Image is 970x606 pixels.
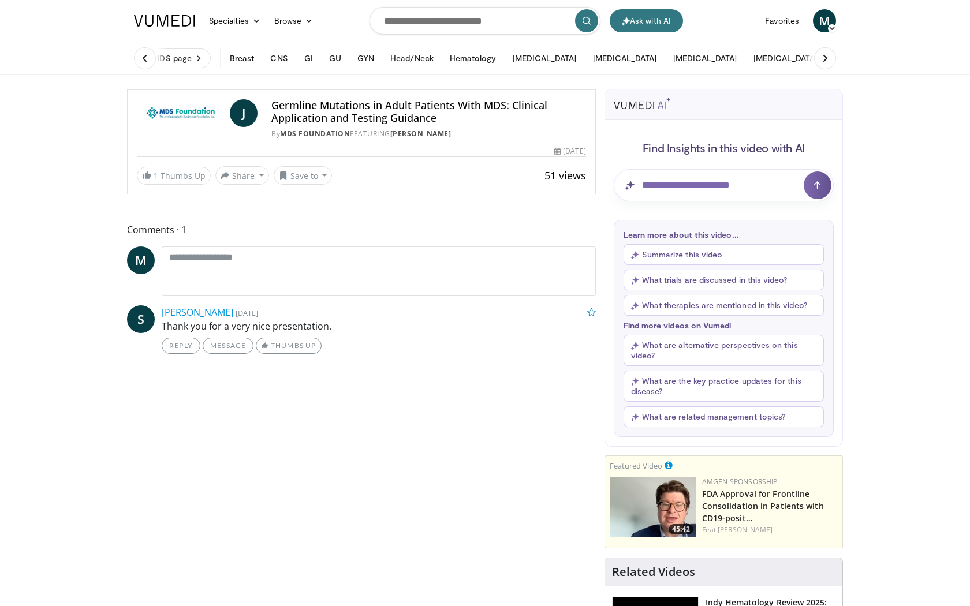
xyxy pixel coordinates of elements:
[267,9,320,32] a: Browse
[614,98,670,109] img: vumedi-ai-logo.svg
[127,246,155,274] a: M
[610,461,662,471] small: Featured Video
[271,99,585,124] h4: Germline Mutations in Adult Patients With MDS: Clinical Application and Testing Guidance
[154,170,158,181] span: 1
[666,47,744,70] button: [MEDICAL_DATA]
[586,47,664,70] button: [MEDICAL_DATA]
[280,129,350,139] a: MDS Foundation
[610,477,696,537] a: 45:42
[230,99,258,127] a: J
[137,99,225,127] img: MDS Foundation
[624,295,824,316] button: What therapies are mentioned in this video?
[614,140,834,155] h4: Find Insights in this video with AI
[350,47,381,70] button: GYN
[624,371,824,402] button: What are the key practice updates for this disease?
[610,477,696,537] img: 0487cae3-be8e-480d-8894-c5ed9a1cba93.png.150x105_q85_crop-smart_upscale.png
[758,9,806,32] a: Favorites
[383,47,441,70] button: Head/Neck
[203,338,253,354] a: Message
[370,7,600,35] input: Search topics, interventions
[127,305,155,333] a: S
[390,129,452,139] a: [PERSON_NAME]
[134,15,195,27] img: VuMedi Logo
[612,565,695,579] h4: Related Videos
[127,222,596,237] span: Comments 1
[263,47,294,70] button: CNS
[624,406,824,427] button: What are related management topics?
[271,129,585,139] div: By FEATURING
[702,525,838,535] div: Feat.
[137,167,211,185] a: 1 Thumbs Up
[127,48,211,68] a: Visit MDS page
[223,47,261,70] button: Breast
[256,338,321,354] a: Thumbs Up
[718,525,773,534] a: [PERSON_NAME]
[554,146,585,156] div: [DATE]
[162,306,233,319] a: [PERSON_NAME]
[297,47,320,70] button: GI
[162,319,596,333] p: Thank you for a very nice presentation.
[506,47,584,70] button: [MEDICAL_DATA]
[202,9,267,32] a: Specialties
[610,9,683,32] button: Ask with AI
[236,308,258,318] small: [DATE]
[624,335,824,366] button: What are alternative perspectives on this video?
[322,47,348,70] button: GU
[702,477,778,487] a: Amgen Sponsorship
[274,166,333,185] button: Save to
[614,169,834,201] input: Question for AI
[624,230,824,240] p: Learn more about this video...
[215,166,269,185] button: Share
[702,488,824,523] a: FDA Approval for Frontline Consolidation in Patients with CD19-posit…
[747,47,824,70] button: [MEDICAL_DATA]
[813,9,836,32] a: M
[624,270,824,290] button: What trials are discussed in this video?
[624,244,824,265] button: Summarize this video
[624,320,824,330] p: Find more videos on Vumedi
[162,338,200,354] a: Reply
[544,169,586,182] span: 51 views
[669,524,693,534] span: 45:42
[443,47,503,70] button: Hematology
